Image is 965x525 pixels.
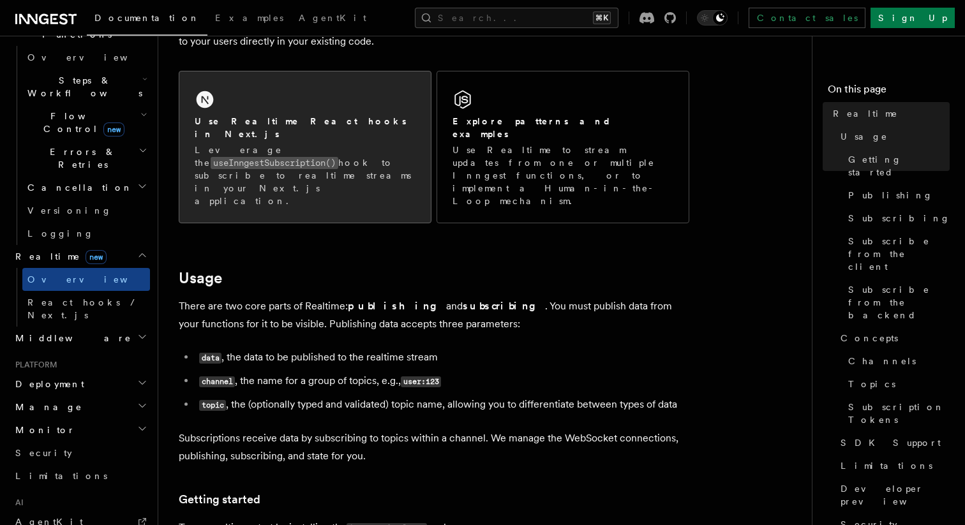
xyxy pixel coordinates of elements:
[453,115,673,140] h2: Explore patterns and examples
[437,71,689,223] a: Explore patterns and examplesUse Realtime to stream updates from one or multiple Inngest function...
[848,401,950,426] span: Subscription Tokens
[463,300,545,312] strong: subscribing
[215,13,283,23] span: Examples
[835,477,950,513] a: Developer preview
[87,4,207,36] a: Documentation
[10,245,150,268] button: Realtimenew
[10,268,150,327] div: Realtimenew
[10,332,131,344] span: Middleware
[841,332,898,344] span: Concepts
[22,176,150,199] button: Cancellation
[199,376,235,387] code: channel
[843,230,950,278] a: Subscribe from the client
[593,11,611,24] kbd: ⌘K
[179,269,222,287] a: Usage
[10,498,24,508] span: AI
[179,429,689,465] p: Subscriptions receive data by subscribing to topics within a channel. We manage the WebSocket con...
[843,148,950,184] a: Getting started
[10,327,150,350] button: Middleware
[835,125,950,148] a: Usage
[15,471,107,481] span: Limitations
[103,122,124,137] span: new
[22,268,150,291] a: Overview
[207,4,291,34] a: Examples
[22,110,140,135] span: Flow Control
[27,205,112,216] span: Versioning
[848,378,895,390] span: Topics
[199,353,221,364] code: data
[179,297,689,333] p: There are two core parts of Realtime: and . You must publish data from your functions for it to b...
[22,69,150,105] button: Steps & Workflows
[841,482,950,508] span: Developer preview
[195,372,689,390] li: , the name for a group of topics, e.g.,
[848,235,950,273] span: Subscribe from the client
[22,199,150,222] a: Versioning
[749,8,865,28] a: Contact sales
[401,376,441,387] code: user:123
[179,491,260,508] a: Getting started
[211,157,338,169] code: useInngestSubscription()
[27,52,159,63] span: Overview
[10,378,84,390] span: Deployment
[22,145,138,171] span: Errors & Retries
[299,13,366,23] span: AgentKit
[10,373,150,396] button: Deployment
[697,10,728,26] button: Toggle dark mode
[453,144,673,207] p: Use Realtime to stream updates from one or multiple Inngest functions, or to implement a Human-in...
[10,418,150,441] button: Monitor
[22,46,150,69] a: Overview
[27,274,159,285] span: Overview
[10,441,150,464] a: Security
[94,13,200,23] span: Documentation
[22,181,133,194] span: Cancellation
[841,436,941,449] span: SDK Support
[27,228,94,239] span: Logging
[199,400,226,411] code: topic
[841,459,932,472] span: Limitations
[843,350,950,373] a: Channels
[195,144,415,207] p: Leverage the hook to subscribe to realtime streams in your Next.js application.
[828,82,950,102] h4: On this page
[848,355,916,367] span: Channels
[348,300,446,312] strong: publishing
[415,8,618,28] button: Search...⌘K
[22,222,150,245] a: Logging
[195,348,689,367] li: , the data to be published to the realtime stream
[835,327,950,350] a: Concepts
[10,424,75,436] span: Monitor
[86,250,107,264] span: new
[835,454,950,477] a: Limitations
[843,184,950,207] a: Publishing
[22,105,150,140] button: Flow Controlnew
[10,46,150,245] div: Inngest Functions
[10,250,107,263] span: Realtime
[843,373,950,396] a: Topics
[195,396,689,414] li: , the (optionally typed and validated) topic name, allowing you to differentiate between types of...
[848,189,933,202] span: Publishing
[841,130,888,143] span: Usage
[835,431,950,454] a: SDK Support
[27,297,140,320] span: React hooks / Next.js
[22,291,150,327] a: React hooks / Next.js
[10,396,150,418] button: Manage
[843,396,950,431] a: Subscription Tokens
[10,464,150,487] a: Limitations
[179,71,431,223] a: Use Realtime React hooks in Next.jsLeverage theuseInngestSubscription()hook to subscribe to realt...
[828,102,950,125] a: Realtime
[843,207,950,230] a: Subscribing
[843,278,950,327] a: Subscribe from the backend
[22,74,142,100] span: Steps & Workflows
[848,212,950,225] span: Subscribing
[848,153,950,179] span: Getting started
[10,401,82,413] span: Manage
[15,448,72,458] span: Security
[291,4,374,34] a: AgentKit
[833,107,898,120] span: Realtime
[871,8,955,28] a: Sign Up
[10,360,57,370] span: Platform
[195,115,415,140] h2: Use Realtime React hooks in Next.js
[848,283,950,322] span: Subscribe from the backend
[22,140,150,176] button: Errors & Retries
